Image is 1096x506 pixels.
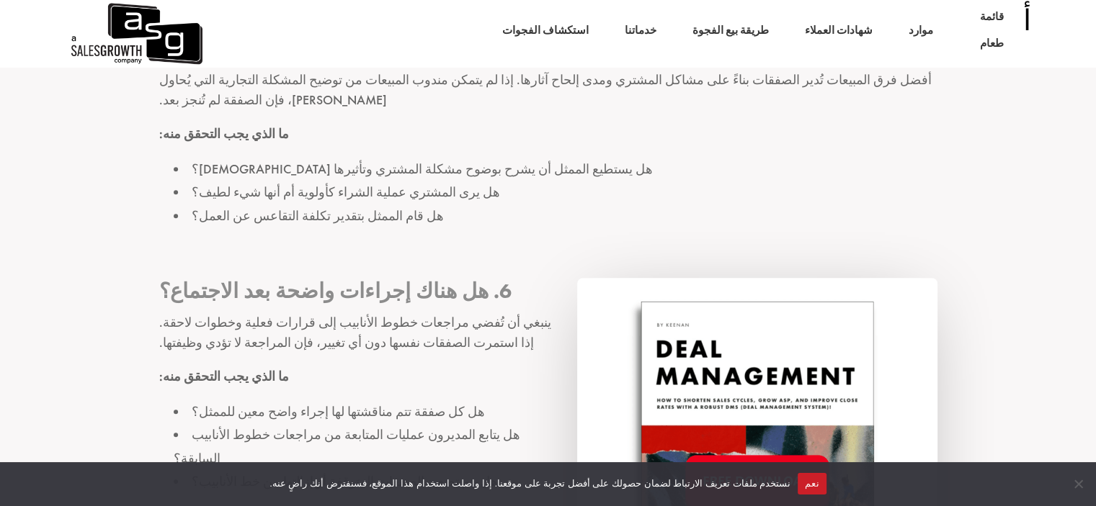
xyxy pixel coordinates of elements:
[1071,476,1085,491] span: لا
[192,403,485,420] font: هل كل صفقة تتم مناقشتها لها إجراء واضح معين للممثل؟
[692,22,769,40] a: طريقة بيع الفجوة
[174,426,520,466] font: هل يتابع المديرون عمليات المتابعة من مراجعات خطوط الأنابيب السابقة؟
[980,9,1004,51] font: قائمة طعام
[502,23,589,37] font: استكشاف الفجوات
[502,22,589,40] a: استكشاف الفجوات
[159,368,289,384] font: ما الذي يجب التحقق منه:
[625,23,656,37] font: خدماتنا
[909,22,933,40] a: موارد
[805,22,873,40] a: شهادات العملاء
[909,23,933,37] font: موارد
[159,314,551,351] font: ينبغي أن تُفضي مراجعات خطوط الأنابيب إلى قرارات فعلية وخطوات لاحقة. إذا استمرت الصفقات نفسها دون ...
[692,23,769,37] font: طريقة بيع الفجوة
[192,207,444,224] font: هل قام الممثل بتقدير تكلفة التقاعس عن العمل؟
[805,478,819,489] font: نعم
[159,71,932,109] font: أفضل فرق المبيعات تُدير الصفقات بناءً على مشاكل المشتري ومدى إلحاح آثارها. إذا لم يتمكن مندوب الم...
[798,473,827,494] button: نعم
[625,22,656,40] a: خدماتنا
[269,478,790,489] font: نستخدم ملفات تعريف الارتباط لضمان حصولك على أفضل تجربة على موقعنا. إذا واصلت استخدام هذا الموقع، ...
[192,184,500,200] font: هل يرى المشتري عملية الشراء كأولوية أم أنها شيء لطيف؟
[159,278,512,304] font: 6. هل هناك إجراءات واضحة بعد الاجتماع؟
[805,23,873,37] font: شهادات العملاء
[1023,3,1030,32] font: أ
[192,161,653,177] font: هل يستطيع الممثل أن يشرح بوضوح مشكلة المشتري وتأثيرها [DEMOGRAPHIC_DATA]؟
[159,125,289,142] font: ما الذي يجب التحقق منه:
